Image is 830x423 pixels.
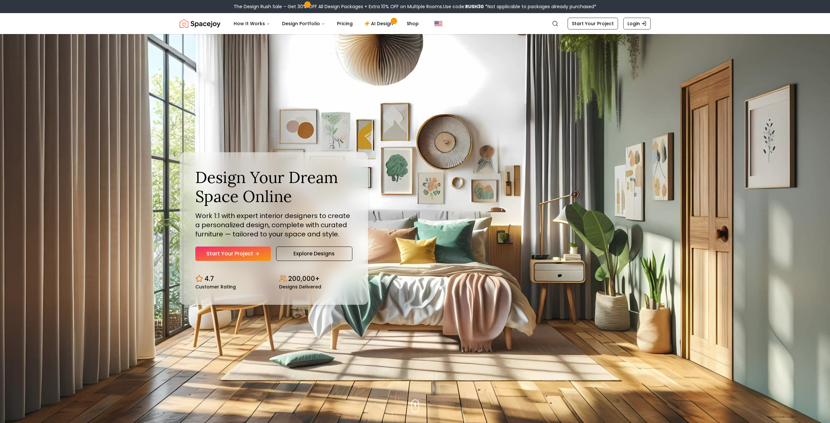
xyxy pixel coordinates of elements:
[180,17,221,30] img: Spacejoy Logo
[195,247,271,261] a: Start Your Project
[484,3,596,10] span: *Not applicable to packages already purchased*
[195,211,352,239] p: Work 1:1 with expert interior designers to create a personalized design, complete with curated fu...
[180,17,221,30] a: Spacejoy
[443,3,484,10] span: Use code:
[195,285,236,289] small: Customer Rating
[195,269,352,289] div: Design stats
[359,17,400,30] a: AI Design
[234,3,596,10] div: The Design Rush Sale – Get 30% OFF All Design Packages + Extra 10% OFF on Multiple Rooms.
[277,17,330,30] button: Design Portfolio
[465,3,484,10] b: RUSH30
[204,274,214,283] p: 4.7
[288,274,320,283] p: 200,000+
[401,17,424,30] a: Shop
[623,18,651,29] a: Login
[180,13,651,34] nav: Global
[195,168,352,206] h1: Design Your Dream Space Online
[279,285,321,289] small: Designs Delivered
[228,17,424,30] nav: Main
[332,17,358,30] a: Pricing
[276,247,352,261] a: Explore Designs
[434,20,442,28] img: United States
[228,17,275,30] button: How It Works
[568,18,618,29] a: Start Your Project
